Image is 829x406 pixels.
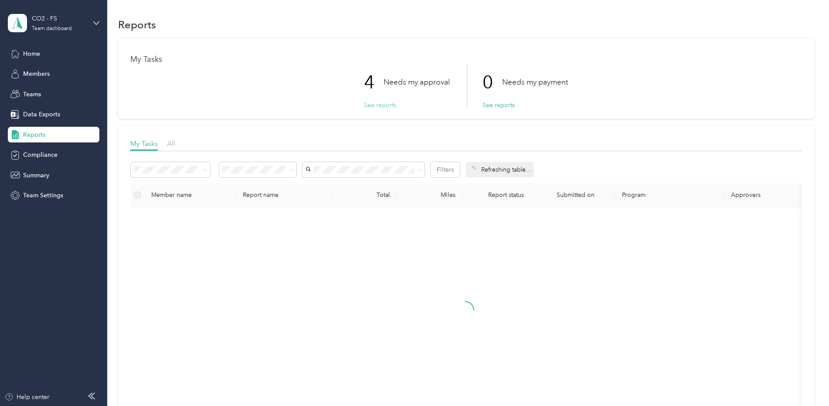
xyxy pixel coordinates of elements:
[23,69,50,78] span: Members
[780,357,829,406] iframe: Everlance-gr Chat Button Frame
[404,191,455,199] div: Miles
[364,64,384,101] p: 4
[339,191,390,199] div: Total
[364,101,396,110] button: See reports
[466,162,534,177] div: Refreshing table...
[5,392,49,402] button: Help center
[118,20,156,29] h1: Reports
[23,191,63,200] span: Team Settings
[32,26,72,31] div: Team dashboard
[236,183,332,207] th: Report name
[23,90,41,99] span: Teams
[23,171,49,180] span: Summary
[151,191,229,199] div: Member name
[502,77,568,88] p: Needs my payment
[130,55,802,64] h1: My Tasks
[724,183,811,207] th: Approvers
[144,183,236,207] th: Member name
[482,101,515,110] button: See reports
[431,162,460,177] button: Filters
[615,183,724,207] th: Program
[550,183,615,207] th: Submitted on
[167,139,175,148] span: All
[469,191,543,199] span: Report status
[23,110,60,119] span: Data Exports
[32,14,86,23] div: CO2 - FS
[23,130,45,139] span: Reports
[130,139,158,148] span: My Tasks
[384,77,450,88] p: Needs my approval
[23,150,58,159] span: Compliance
[23,49,40,58] span: Home
[482,64,502,101] p: 0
